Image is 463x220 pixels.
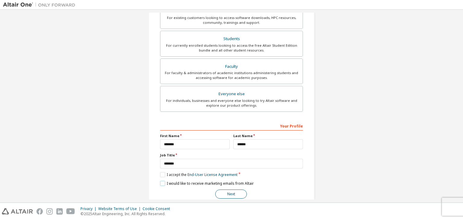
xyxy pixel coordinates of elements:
[160,121,303,130] div: Your Profile
[160,172,238,177] label: I accept the
[2,208,33,215] img: altair_logo.svg
[66,208,75,215] img: youtube.svg
[56,208,63,215] img: linkedin.svg
[164,98,299,108] div: For individuals, businesses and everyone else looking to try Altair software and explore our prod...
[80,211,174,216] p: © 2025 Altair Engineering, Inc. All Rights Reserved.
[164,90,299,98] div: Everyone else
[160,134,230,138] label: First Name
[46,208,53,215] img: instagram.svg
[164,62,299,71] div: Faculty
[160,181,254,186] label: I would like to receive marketing emails from Altair
[164,43,299,53] div: For currently enrolled students looking to access the free Altair Student Edition bundle and all ...
[3,2,78,8] img: Altair One
[80,206,98,211] div: Privacy
[233,134,303,138] label: Last Name
[164,15,299,25] div: For existing customers looking to access software downloads, HPC resources, community, trainings ...
[215,190,247,199] button: Next
[160,153,303,158] label: Job Title
[164,35,299,43] div: Students
[164,71,299,80] div: For faculty & administrators of academic institutions administering students and accessing softwa...
[143,206,174,211] div: Cookie Consent
[36,208,43,215] img: facebook.svg
[98,206,143,211] div: Website Terms of Use
[187,172,238,177] a: End-User License Agreement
